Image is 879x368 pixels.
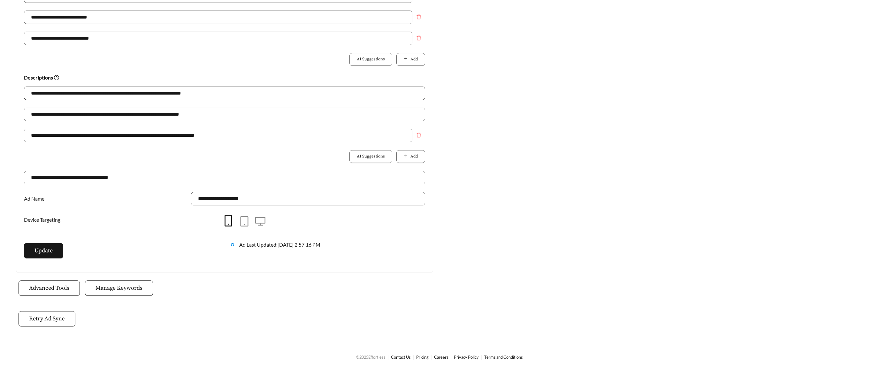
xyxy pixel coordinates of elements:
a: Pricing [416,355,429,360]
button: Update [24,243,63,258]
button: Remove field [412,129,425,142]
span: AI Suggestions [357,153,385,160]
span: Add [410,153,418,160]
span: delete [413,35,425,41]
a: Contact Us [391,355,411,360]
strong: Descriptions [24,74,59,80]
div: Ad Last Updated: [DATE] 2:57:16 PM [239,241,425,256]
span: Manage Keywords [96,284,142,292]
button: tablet [236,214,252,230]
button: Remove field [412,32,425,44]
label: Ad Name [24,192,48,205]
span: delete [413,14,425,19]
button: Advanced Tools [19,280,80,296]
button: mobile [220,213,236,229]
span: tablet [239,216,249,226]
span: Retry Ad Sync [29,314,65,323]
button: Retry Ad Sync [19,311,75,326]
button: Remove field [412,11,425,23]
span: AI Suggestions [357,56,385,63]
label: Device Targeting [24,213,64,226]
a: Careers [434,355,448,360]
button: plusAdd [396,150,425,163]
button: Manage Keywords [85,280,153,296]
span: © 2025 Effortless [356,355,386,360]
button: plusAdd [396,53,425,66]
button: desktop [252,214,268,230]
a: Terms and Conditions [484,355,523,360]
span: desktop [255,216,265,226]
span: delete [413,133,425,138]
span: plus [404,154,408,159]
span: plus [404,57,408,62]
span: Update [34,246,53,255]
button: AI Suggestions [349,53,392,66]
input: Website [24,171,425,184]
span: mobile [223,215,234,226]
input: Ad Name [191,192,425,205]
button: AI Suggestions [349,150,392,163]
a: Privacy Policy [454,355,479,360]
span: Add [410,56,418,63]
span: Advanced Tools [29,284,69,292]
span: question-circle [54,75,59,80]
